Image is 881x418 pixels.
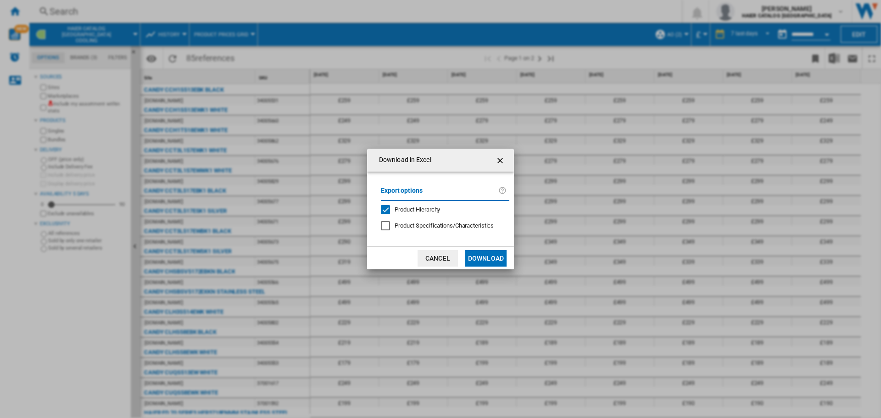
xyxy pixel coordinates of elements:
[496,155,507,166] ng-md-icon: getI18NText('BUTTONS.CLOSE_DIALOG')
[418,250,458,267] button: Cancel
[395,206,440,213] span: Product Hierarchy
[374,156,431,165] h4: Download in Excel
[492,151,510,169] button: getI18NText('BUTTONS.CLOSE_DIALOG')
[465,250,507,267] button: Download
[395,222,494,230] div: Only applies to Category View
[395,222,494,229] span: Product Specifications/Characteristics
[381,185,498,202] label: Export options
[381,206,502,214] md-checkbox: Product Hierarchy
